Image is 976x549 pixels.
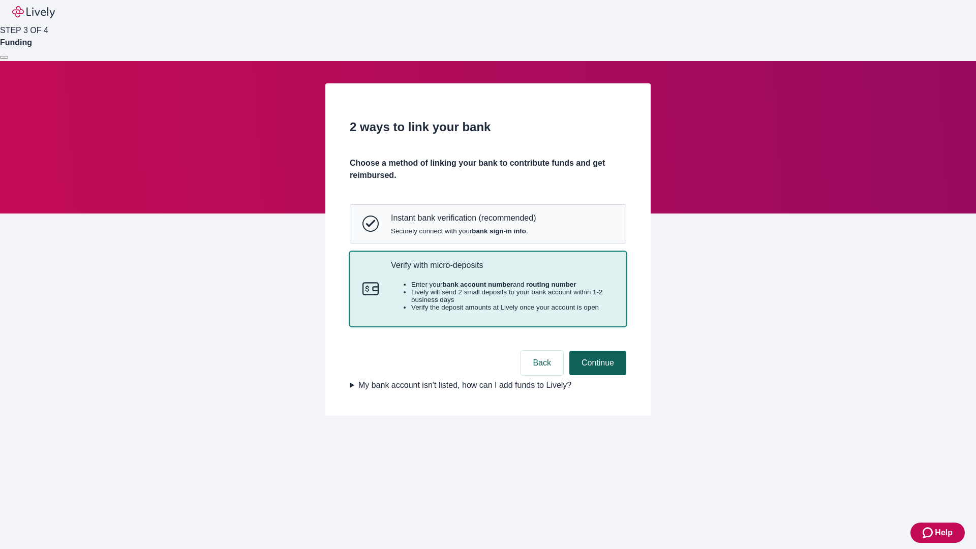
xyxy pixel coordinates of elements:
h4: Choose a method of linking your bank to contribute funds and get reimbursed. [350,157,626,181]
p: Verify with micro-deposits [391,260,614,270]
svg: Micro-deposits [362,281,379,297]
strong: bank account number [443,281,513,288]
button: Micro-depositsVerify with micro-depositsEnter yourbank account numberand routing numberLively wil... [350,252,626,326]
summary: My bank account isn't listed, how can I add funds to Lively? [350,379,626,391]
button: Zendesk support iconHelp [910,523,965,543]
li: Lively will send 2 small deposits to your bank account within 1-2 business days [411,288,614,303]
button: Back [521,351,563,375]
li: Verify the deposit amounts at Lively once your account is open [411,303,614,311]
span: Securely connect with your . [391,227,536,235]
strong: routing number [526,281,576,288]
h2: 2 ways to link your bank [350,118,626,136]
button: Continue [569,351,626,375]
li: Enter your and [411,281,614,288]
span: Help [935,527,953,539]
svg: Instant bank verification [362,216,379,232]
svg: Zendesk support icon [923,527,935,539]
strong: bank sign-in info [472,227,526,235]
img: Lively [12,6,55,18]
p: Instant bank verification (recommended) [391,213,536,223]
button: Instant bank verificationInstant bank verification (recommended)Securely connect with yourbank si... [350,205,626,242]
